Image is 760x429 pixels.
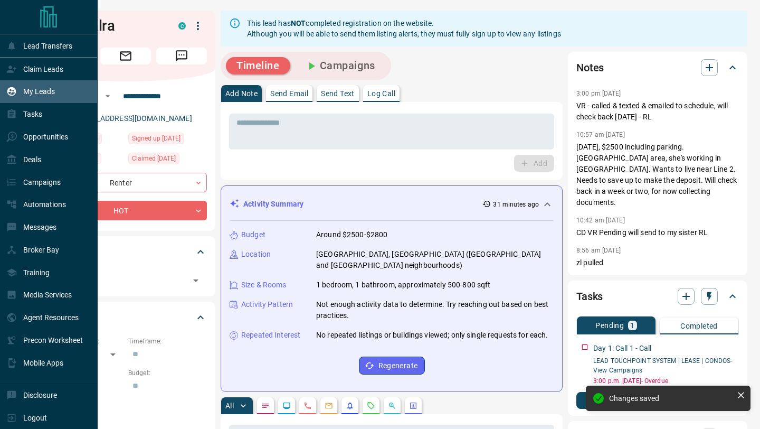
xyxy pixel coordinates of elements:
button: Open [101,90,114,102]
p: 1 [630,322,634,329]
svg: Agent Actions [409,402,417,410]
p: Activity Summary [243,199,303,210]
button: Regenerate [359,357,425,375]
svg: Notes [261,402,270,410]
div: Activity Summary31 minutes ago [230,194,554,214]
p: 10:42 am [DATE] [576,217,625,224]
div: HOT [44,201,207,220]
svg: Emails [325,402,333,410]
p: Activity Pattern [241,299,293,310]
p: 8:56 am [DATE] [576,247,621,254]
p: [DATE], $2500 including parking. [GEOGRAPHIC_DATA] area, she's working in [GEOGRAPHIC_DATA]. Want... [576,142,739,208]
p: Send Text [321,90,355,97]
p: All [225,402,234,409]
p: zl pulled [576,257,739,268]
h2: Tasks [576,288,603,305]
div: Tags [44,239,207,265]
p: Timeframe: [128,337,207,346]
p: Around $2500-$2800 [316,229,387,240]
p: No repeated listings or buildings viewed; only single requests for each. [316,330,548,341]
button: Open [188,273,203,288]
span: Message [156,48,207,64]
div: Notes [576,55,739,80]
div: Sat Aug 09 2025 [128,133,207,147]
p: 1 bedroom, 1 bathroom, approximately 500-800 sqft [316,279,490,291]
p: VR - called & texted & emailed to schedule, will check back [DATE] - RL [576,100,739,123]
p: Day 1: Call 1 - Call [593,343,652,354]
h1: Sippy Kalra [44,17,163,34]
button: Timeline [226,57,290,74]
p: Add Note [225,90,258,97]
p: 3:00 p.m. [DATE] - Overdue [593,376,739,386]
a: LEAD TOUCHPOINT SYSTEM | LEASE | CONDOS- View Campaigns [593,357,733,374]
p: Location [241,249,271,260]
p: 31 minutes ago [493,200,539,209]
p: CD VR Pending will send to my sister RL [576,227,739,238]
div: Mon Aug 11 2025 [128,153,207,167]
div: Tasks [576,284,739,309]
strong: NOT [291,19,306,27]
svg: Listing Alerts [346,402,354,410]
h2: Notes [576,59,604,76]
p: Send Email [270,90,308,97]
p: Pending [595,322,624,329]
p: [GEOGRAPHIC_DATA], [GEOGRAPHIC_DATA] ([GEOGRAPHIC_DATA] and [GEOGRAPHIC_DATA] neighbourhoods) [316,249,554,271]
span: Email [100,48,151,64]
p: Log Call [367,90,395,97]
svg: Requests [367,402,375,410]
a: [EMAIL_ADDRESS][DOMAIN_NAME] [73,114,192,123]
div: condos.ca [178,22,186,30]
p: 3:00 pm [DATE] [576,90,621,97]
p: Repeated Interest [241,330,300,341]
div: Criteria [44,305,207,330]
span: Claimed [DATE] [132,153,176,164]
svg: Lead Browsing Activity [282,402,291,410]
div: Renter [44,173,207,192]
button: New Task [576,392,739,409]
span: Signed up [DATE] [132,133,180,144]
p: Areas Searched: [44,400,207,410]
div: This lead has completed registration on the website. Although you will be able to send them listi... [247,14,561,43]
svg: Calls [303,402,312,410]
p: Size & Rooms [241,279,287,291]
p: Completed [680,322,718,330]
p: Budget: [128,368,207,378]
svg: Opportunities [388,402,396,410]
button: Campaigns [294,57,386,74]
p: 10:57 am [DATE] [576,131,625,138]
p: Not enough activity data to determine. Try reaching out based on best practices. [316,299,554,321]
p: Budget [241,229,265,240]
div: Changes saved [609,394,733,403]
